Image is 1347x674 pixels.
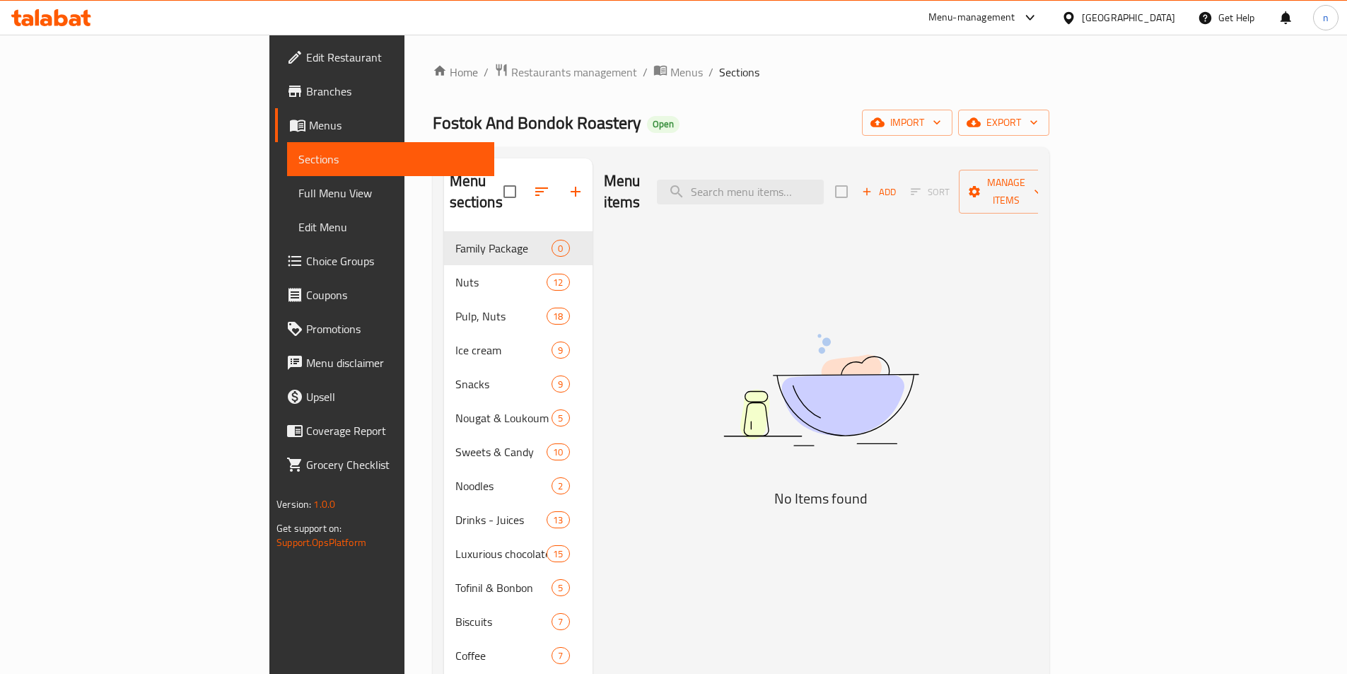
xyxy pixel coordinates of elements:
[444,265,593,299] div: Nuts12
[275,346,494,380] a: Menu disclaimer
[433,63,1049,81] nav: breadcrumb
[276,519,342,538] span: Get support on:
[444,537,593,571] div: Luxurious chocolate15
[287,142,494,176] a: Sections
[547,513,568,527] span: 13
[856,181,902,203] span: Add item
[275,278,494,312] a: Coupons
[860,184,898,200] span: Add
[902,181,959,203] span: Select section first
[547,310,568,323] span: 18
[275,74,494,108] a: Branches
[644,487,998,510] h5: No Items found
[455,579,552,596] span: Tofinil & Bonbon
[298,185,483,202] span: Full Menu View
[306,456,483,473] span: Grocery Checklist
[306,49,483,66] span: Edit Restaurant
[552,649,568,663] span: 7
[604,170,641,213] h2: Menu items
[559,175,593,209] button: Add section
[552,344,568,357] span: 9
[455,308,547,325] span: Pulp, Nuts
[547,274,569,291] div: items
[313,495,335,513] span: 1.0.0
[969,114,1038,132] span: export
[444,367,593,401] div: Snacks9
[552,615,568,629] span: 7
[444,639,593,673] div: Coffee7
[552,613,569,630] div: items
[275,108,494,142] a: Menus
[455,274,547,291] span: Nuts
[455,376,552,393] span: Snacks
[275,40,494,74] a: Edit Restaurant
[547,547,568,561] span: 15
[298,151,483,168] span: Sections
[643,64,648,81] li: /
[495,177,525,207] span: Select all sections
[511,64,637,81] span: Restaurants management
[306,388,483,405] span: Upsell
[306,83,483,100] span: Branches
[275,312,494,346] a: Promotions
[647,116,680,133] div: Open
[552,409,569,426] div: items
[306,320,483,337] span: Promotions
[306,286,483,303] span: Coupons
[547,511,569,528] div: items
[455,613,552,630] div: Biscuits
[444,333,593,367] div: Ice cream9
[444,435,593,469] div: Sweets & Candy10
[552,376,569,393] div: items
[552,477,569,494] div: items
[275,244,494,278] a: Choice Groups
[552,342,569,359] div: items
[709,64,713,81] li: /
[552,412,568,425] span: 5
[455,342,552,359] span: Ice cream
[1323,10,1329,25] span: n
[455,443,547,460] span: Sweets & Candy
[525,175,559,209] span: Sort sections
[552,480,568,493] span: 2
[670,64,703,81] span: Menus
[552,242,568,255] span: 0
[275,448,494,482] a: Grocery Checklist
[275,414,494,448] a: Coverage Report
[306,354,483,371] span: Menu disclaimer
[455,647,552,664] span: Coffee
[958,110,1049,136] button: export
[959,170,1054,214] button: Manage items
[552,240,569,257] div: items
[1082,10,1175,25] div: [GEOGRAPHIC_DATA]
[856,181,902,203] button: Add
[309,117,483,134] span: Menus
[494,63,637,81] a: Restaurants management
[444,401,593,435] div: Nougat & Loukoum5
[444,231,593,265] div: Family Package0
[552,579,569,596] div: items
[547,276,568,289] span: 12
[928,9,1015,26] div: Menu-management
[547,308,569,325] div: items
[647,118,680,130] span: Open
[444,299,593,333] div: Pulp, Nuts18
[455,409,552,426] span: Nougat & Loukoum
[552,378,568,391] span: 9
[306,422,483,439] span: Coverage Report
[444,503,593,537] div: Drinks - Juices13
[653,63,703,81] a: Menus
[455,511,547,528] span: Drinks - Juices
[657,180,824,204] input: search
[970,174,1042,209] span: Manage items
[455,240,552,257] div: Family Package
[455,477,552,494] div: Noodles
[862,110,952,136] button: import
[455,545,547,562] span: Luxurious chocolate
